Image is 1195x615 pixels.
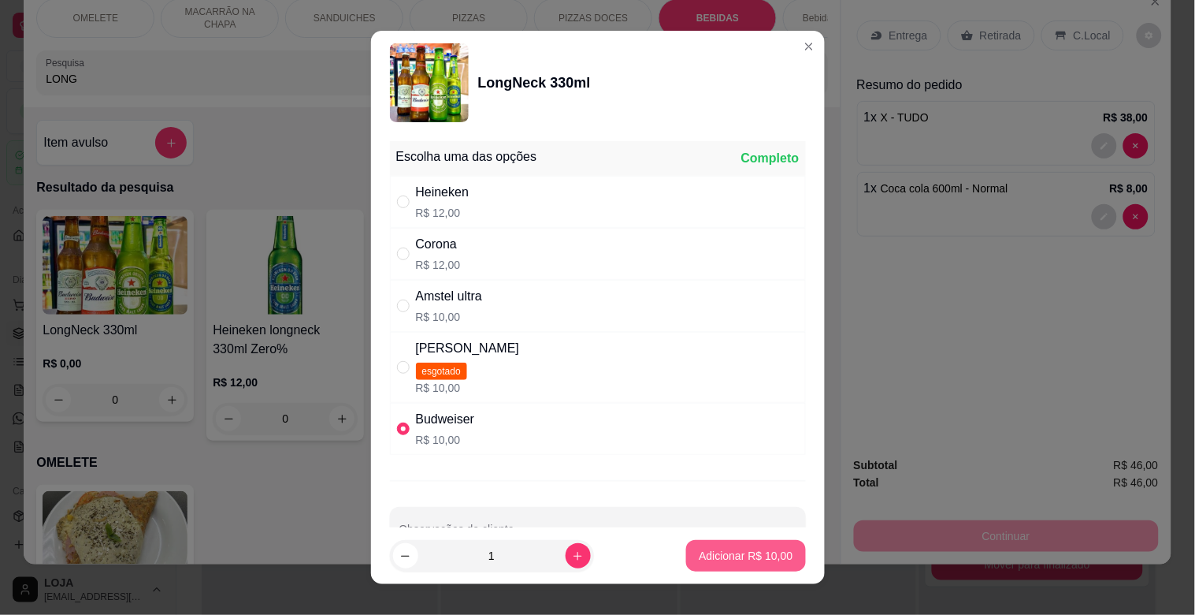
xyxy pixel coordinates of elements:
p: R$ 12,00 [416,257,461,273]
div: Budweiser [416,410,475,429]
p: R$ 10,00 [416,432,475,448]
img: product-image [390,43,469,122]
button: decrease-product-quantity [393,543,418,568]
p: R$ 10,00 [416,380,520,396]
div: Amstel ultra [416,287,482,306]
button: increase-product-quantity [566,543,591,568]
div: [PERSON_NAME] [416,339,520,358]
span: esgotado [416,363,467,380]
div: Corona [416,235,461,254]
p: Adicionar R$ 10,00 [699,548,792,564]
div: Completo [741,149,800,168]
button: Adicionar R$ 10,00 [686,540,805,572]
div: LongNeck 330ml [478,72,591,94]
button: Close [796,34,822,59]
p: R$ 12,00 [416,205,469,221]
div: Escolha uma das opções [396,147,537,166]
p: R$ 10,00 [416,309,482,325]
div: Heineken [416,183,469,202]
